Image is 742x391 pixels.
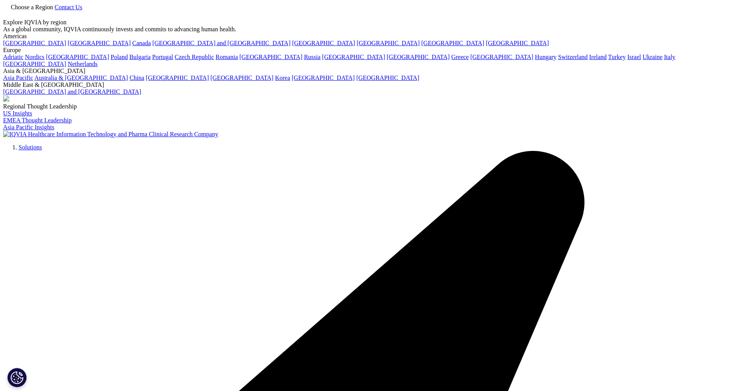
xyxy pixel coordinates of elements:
[11,4,53,10] span: Choose a Region
[3,26,739,33] div: As a global community, IQVIA continuously invests and commits to advancing human health.
[3,68,739,74] div: Asia & [GEOGRAPHIC_DATA]
[3,19,739,26] div: Explore IQVIA by region
[275,74,290,81] a: Korea
[643,54,663,60] a: Ukraine
[421,40,484,46] a: [GEOGRAPHIC_DATA]
[19,144,42,151] a: Solutions
[46,54,109,60] a: [GEOGRAPHIC_DATA]
[7,368,27,387] button: Cookies Settings
[3,47,739,54] div: Europe
[292,40,355,46] a: [GEOGRAPHIC_DATA]
[175,54,214,60] a: Czech Republic
[68,61,97,67] a: Netherlands
[25,54,44,60] a: Nordics
[3,124,54,130] a: Asia Pacific Insights
[304,54,321,60] a: Russia
[3,131,218,138] img: IQVIA Healthcare Information Technology and Pharma Clinical Research Company
[152,40,290,46] a: [GEOGRAPHIC_DATA] and [GEOGRAPHIC_DATA]
[292,74,355,81] a: [GEOGRAPHIC_DATA]
[589,54,607,60] a: Ireland
[627,54,641,60] a: Israel
[54,4,82,10] a: Contact Us
[3,103,739,110] div: Regional Thought Leadership
[3,110,32,117] a: US Insights
[132,40,151,46] a: Canada
[68,40,131,46] a: [GEOGRAPHIC_DATA]
[211,74,274,81] a: [GEOGRAPHIC_DATA]
[558,54,587,60] a: Switzerland
[34,74,128,81] a: Australia & [GEOGRAPHIC_DATA]
[3,33,739,40] div: Americas
[240,54,303,60] a: [GEOGRAPHIC_DATA]
[322,54,385,60] a: [GEOGRAPHIC_DATA]
[356,74,419,81] a: [GEOGRAPHIC_DATA]
[146,74,209,81] a: [GEOGRAPHIC_DATA]
[357,40,420,46] a: [GEOGRAPHIC_DATA]
[608,54,626,60] a: Turkey
[3,81,739,88] div: Middle East & [GEOGRAPHIC_DATA]
[3,117,71,124] a: EMEA Thought Leadership
[111,54,128,60] a: Poland
[3,74,33,81] a: Asia Pacific
[216,54,238,60] a: Romania
[451,54,469,60] a: Greece
[664,54,675,60] a: Italy
[3,61,66,67] a: [GEOGRAPHIC_DATA]
[152,54,173,60] a: Portugal
[3,95,9,102] img: 2093_analyzing-data-using-big-screen-display-and-laptop.png
[129,54,151,60] a: Bulgaria
[3,40,66,46] a: [GEOGRAPHIC_DATA]
[387,54,450,60] a: [GEOGRAPHIC_DATA]
[470,54,533,60] a: [GEOGRAPHIC_DATA]
[129,74,144,81] a: China
[3,54,23,60] a: Adriatic
[3,88,141,95] a: [GEOGRAPHIC_DATA] and [GEOGRAPHIC_DATA]
[486,40,549,46] a: [GEOGRAPHIC_DATA]
[535,54,556,60] a: Hungary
